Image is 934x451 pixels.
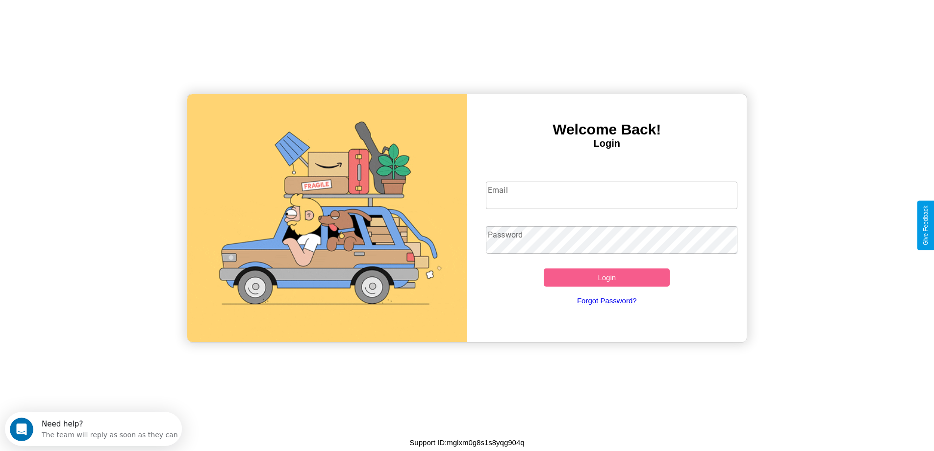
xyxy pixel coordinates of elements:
[5,412,182,446] iframe: Intercom live chat discovery launcher
[4,4,182,31] div: Open Intercom Messenger
[37,16,173,27] div: The team will reply as soon as they can
[922,206,929,245] div: Give Feedback
[481,287,732,315] a: Forgot Password?
[187,94,467,342] img: gif
[37,8,173,16] div: Need help?
[10,418,33,441] iframe: Intercom live chat
[409,436,524,449] p: Support ID: mglxm0g8s1s8yqg904q
[544,268,670,287] button: Login
[467,121,747,138] h3: Welcome Back!
[467,138,747,149] h4: Login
